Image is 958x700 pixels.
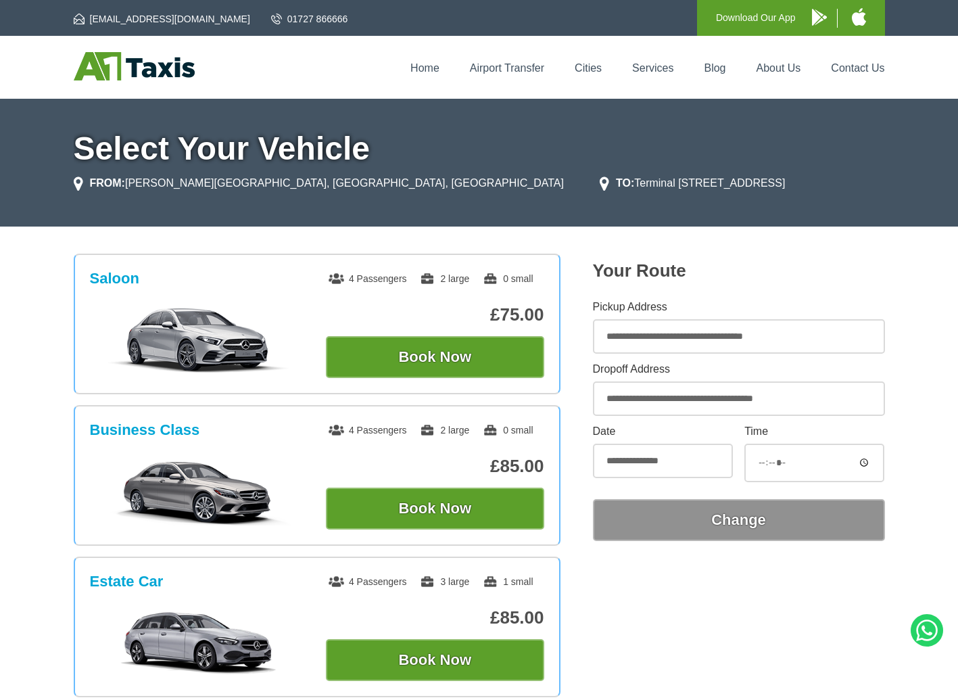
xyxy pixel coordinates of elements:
[326,456,544,477] p: £85.00
[593,260,885,281] h2: Your Route
[97,306,300,374] img: Saloon
[593,426,733,437] label: Date
[593,364,885,375] label: Dropoff Address
[704,62,725,74] a: Blog
[483,425,533,436] span: 0 small
[757,62,801,74] a: About Us
[271,12,348,26] a: 01727 866666
[716,9,796,26] p: Download Our App
[329,425,407,436] span: 4 Passengers
[410,62,439,74] a: Home
[74,12,250,26] a: [EMAIL_ADDRESS][DOMAIN_NAME]
[329,576,407,587] span: 4 Passengers
[74,175,564,191] li: [PERSON_NAME][GEOGRAPHIC_DATA], [GEOGRAPHIC_DATA], [GEOGRAPHIC_DATA]
[90,177,125,189] strong: FROM:
[97,609,300,677] img: Estate Car
[326,607,544,628] p: £85.00
[593,302,885,312] label: Pickup Address
[483,576,533,587] span: 1 small
[90,573,164,590] h3: Estate Car
[470,62,544,74] a: Airport Transfer
[326,336,544,378] button: Book Now
[74,52,195,80] img: A1 Taxis St Albans LTD
[420,273,469,284] span: 2 large
[326,488,544,530] button: Book Now
[852,8,866,26] img: A1 Taxis iPhone App
[483,273,533,284] span: 0 small
[831,62,884,74] a: Contact Us
[90,270,139,287] h3: Saloon
[812,9,827,26] img: A1 Taxis Android App
[326,304,544,325] p: £75.00
[593,499,885,541] button: Change
[326,639,544,681] button: Book Now
[632,62,673,74] a: Services
[420,576,469,587] span: 3 large
[329,273,407,284] span: 4 Passengers
[90,421,200,439] h3: Business Class
[74,133,885,165] h1: Select Your Vehicle
[616,177,634,189] strong: TO:
[600,175,785,191] li: Terminal [STREET_ADDRESS]
[575,62,602,74] a: Cities
[97,458,300,526] img: Business Class
[744,426,884,437] label: Time
[420,425,469,436] span: 2 large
